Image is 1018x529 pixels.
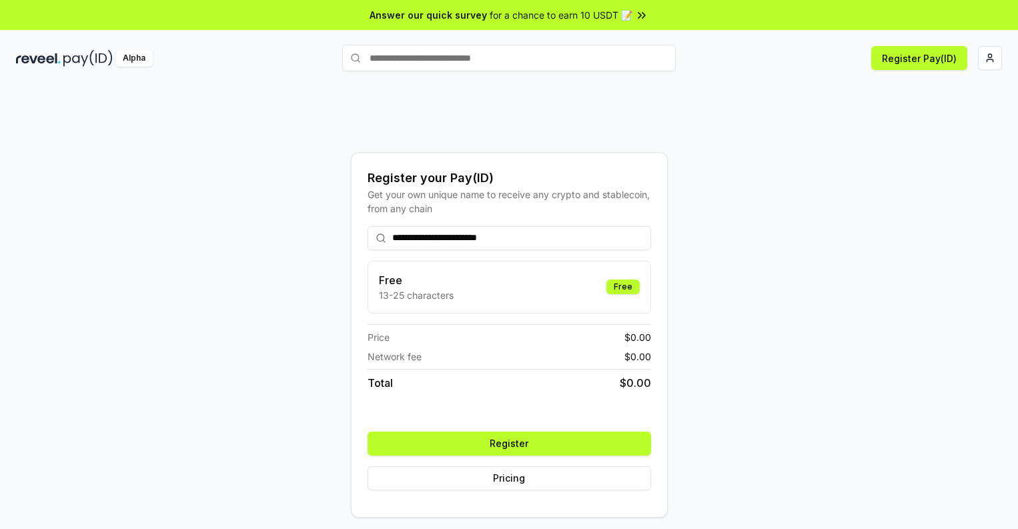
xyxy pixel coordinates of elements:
[115,50,153,67] div: Alpha
[368,375,393,391] span: Total
[368,466,651,490] button: Pricing
[620,375,651,391] span: $ 0.00
[63,50,113,67] img: pay_id
[368,432,651,456] button: Register
[624,350,651,364] span: $ 0.00
[368,187,651,215] div: Get your own unique name to receive any crypto and stablecoin, from any chain
[368,169,651,187] div: Register your Pay(ID)
[16,50,61,67] img: reveel_dark
[370,8,487,22] span: Answer our quick survey
[379,288,454,302] p: 13-25 characters
[368,350,422,364] span: Network fee
[606,280,640,294] div: Free
[871,46,967,70] button: Register Pay(ID)
[379,272,454,288] h3: Free
[368,330,390,344] span: Price
[490,8,632,22] span: for a chance to earn 10 USDT 📝
[624,330,651,344] span: $ 0.00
